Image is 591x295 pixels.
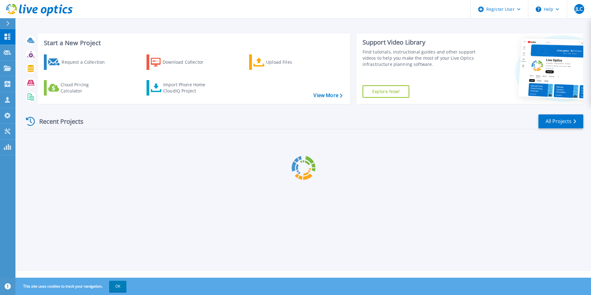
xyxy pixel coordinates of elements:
[62,56,111,68] div: Request a Collection
[363,38,478,46] div: Support Video Library
[313,92,342,98] a: View More
[266,56,316,68] div: Upload Files
[363,85,410,98] a: Explore Now!
[147,54,215,70] a: Download Collector
[17,281,126,292] span: This site uses cookies to track your navigation.
[163,56,212,68] div: Download Collector
[576,6,582,11] span: JLC
[24,114,92,129] div: Recent Projects
[44,54,113,70] a: Request a Collection
[249,54,318,70] a: Upload Files
[61,82,110,94] div: Cloud Pricing Calculator
[44,40,342,46] h3: Start a New Project
[163,82,211,94] div: Import Phone Home CloudIQ Project
[363,49,478,67] div: Find tutorials, instructional guides and other support videos to help you make the most of your L...
[538,114,583,128] a: All Projects
[109,281,126,292] button: OK
[44,80,113,96] a: Cloud Pricing Calculator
